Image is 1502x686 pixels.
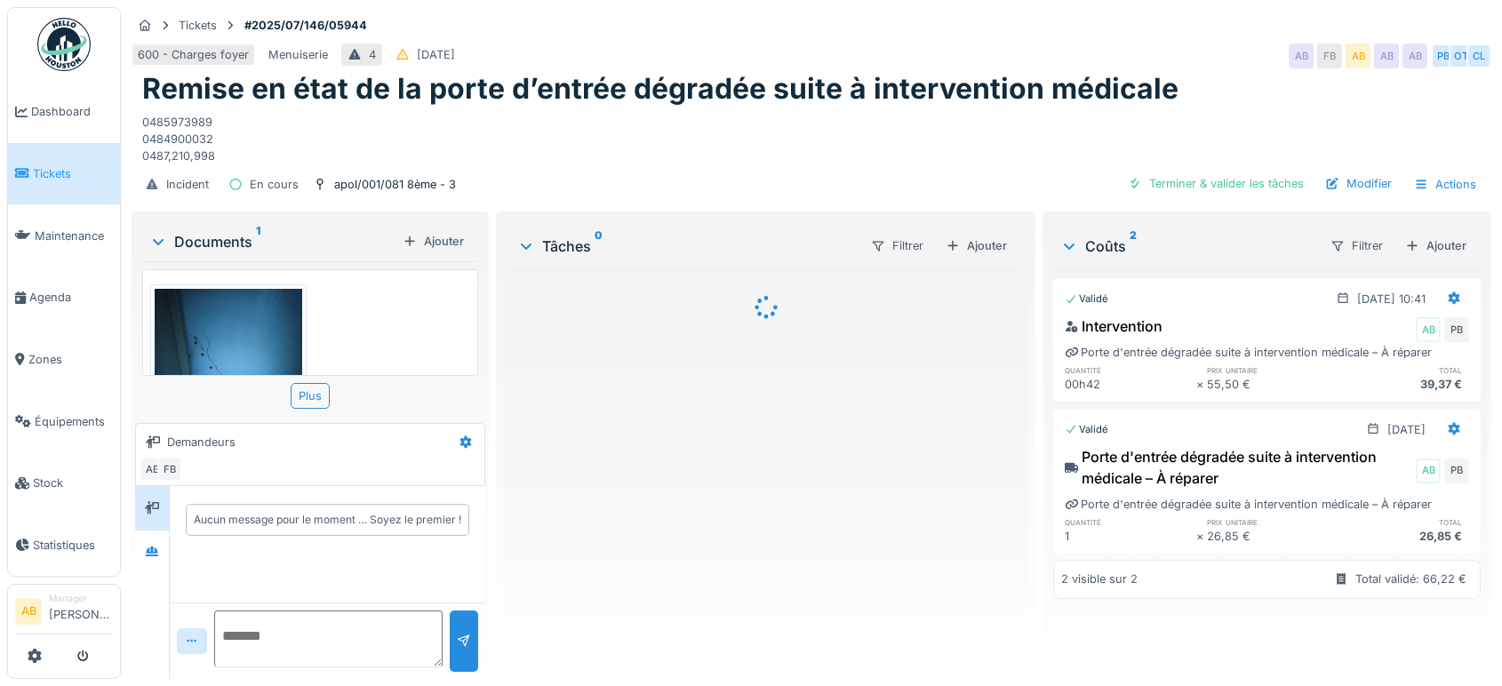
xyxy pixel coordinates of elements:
div: AB [1416,317,1441,342]
span: Stock [33,475,113,491]
div: AB [1289,44,1314,68]
div: AB [1416,459,1441,483]
a: Stock [8,452,120,514]
div: AB [1402,44,1427,68]
h6: prix unitaire [1207,364,1338,376]
div: Tâches [517,235,856,257]
div: Actions [1406,171,1484,197]
div: Incident [166,176,209,193]
h1: Remise en état de la porte d’entrée dégradée suite à intervention médicale [142,72,1178,106]
div: PB [1431,44,1456,68]
div: 1 [1065,528,1195,545]
div: Aucun message pour le moment … Soyez le premier ! [194,512,461,528]
div: 4 [369,46,376,63]
div: FB [157,457,182,482]
sup: 2 [1130,235,1137,257]
div: Porte d'entrée dégradée suite à intervention médicale – À réparer [1065,496,1432,513]
a: Équipements [8,390,120,452]
sup: 0 [595,235,603,257]
a: Zones [8,329,120,391]
div: [DATE] [417,46,455,63]
span: Statistiques [33,537,113,554]
div: Total validé: 66,22 € [1355,570,1466,587]
span: Maintenance [35,227,113,244]
div: 26,85 € [1338,528,1469,545]
a: Statistiques [8,514,120,577]
div: PB [1444,317,1469,342]
a: Dashboard [8,81,120,143]
div: Ajouter [939,234,1014,258]
div: Porte d'entrée dégradée suite à intervention médicale – À réparer [1065,344,1432,361]
a: Agenda [8,267,120,329]
div: Validé [1065,291,1108,307]
h6: total [1338,364,1469,376]
sup: 1 [256,231,260,252]
a: AB Manager[PERSON_NAME] [15,592,113,634]
div: Coûts [1060,235,1315,257]
div: OT [1449,44,1474,68]
h6: quantité [1065,516,1195,528]
div: Modifier [1318,171,1399,195]
div: FB [1317,44,1342,68]
div: Terminer & valider les tâches [1121,171,1311,195]
div: [DATE] 10:41 [1357,291,1426,307]
div: Intervention [1065,315,1162,337]
div: AB [140,457,164,482]
div: 0485973989 0484900032 0487,210,998 [142,107,1481,165]
div: apol/001/081 8ème - 3 [334,176,456,193]
div: PB [1444,459,1469,483]
div: Tickets [179,17,217,34]
div: Filtrer [1322,233,1391,259]
a: Maintenance [8,204,120,267]
div: AB [1374,44,1399,68]
span: Dashboard [31,103,113,120]
li: [PERSON_NAME] [49,592,113,630]
div: 26,85 € [1207,528,1338,545]
div: En cours [250,176,299,193]
div: Demandeurs [167,434,236,451]
span: Équipements [35,413,113,430]
div: Ajouter [395,229,471,253]
div: Manager [49,592,113,605]
div: [DATE] [1387,421,1426,438]
div: CL [1466,44,1491,68]
div: Filtrer [863,233,931,259]
div: AB [1346,44,1370,68]
strong: #2025/07/146/05944 [237,17,374,34]
div: × [1196,376,1208,393]
div: 39,37 € [1338,376,1469,393]
div: Porte d'entrée dégradée suite à intervention médicale – À réparer [1065,446,1412,489]
span: Agenda [29,289,113,306]
div: Documents [149,231,395,252]
h6: prix unitaire [1207,516,1338,528]
li: AB [15,598,42,625]
h6: quantité [1065,364,1195,376]
a: Tickets [8,143,120,205]
div: 00h42 [1065,376,1195,393]
div: Menuiserie [268,46,328,63]
div: 55,50 € [1207,376,1338,393]
img: gf7otysg1j16kbvyu8fgbi64wj83 [155,289,302,485]
h6: total [1338,516,1469,528]
div: 2 visible sur 2 [1061,570,1138,587]
span: Tickets [33,165,113,182]
div: 600 - Charges foyer [138,46,249,63]
div: Plus [291,383,330,409]
span: Zones [28,351,113,368]
div: Validé [1065,422,1108,437]
div: × [1196,528,1208,545]
img: Badge_color-CXgf-gQk.svg [37,18,91,71]
div: Ajouter [1398,234,1474,258]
